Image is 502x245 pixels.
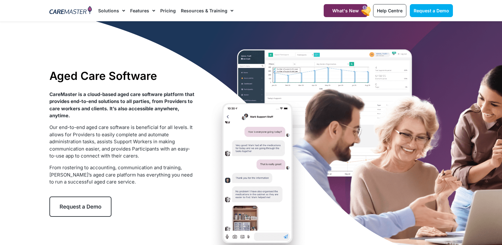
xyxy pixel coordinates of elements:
span: Request a Demo [60,203,101,210]
span: Request a Demo [414,8,449,13]
h1: Aged Care Software [49,69,195,82]
a: What's New [324,4,367,17]
span: Our end-to-end aged care software is beneficial for all levels. It allows for Providers to easily... [49,124,193,159]
a: Request a Demo [410,4,453,17]
strong: CareMaster is a cloud-based aged care software platform that provides end-to-end solutions to all... [49,91,194,119]
a: Help Centre [373,4,406,17]
span: What's New [332,8,359,13]
a: Request a Demo [49,197,111,217]
span: From rostering to accounting, communication and training, [PERSON_NAME]’s aged care platform has ... [49,164,193,185]
span: Help Centre [377,8,403,13]
img: CareMaster Logo [49,6,92,16]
